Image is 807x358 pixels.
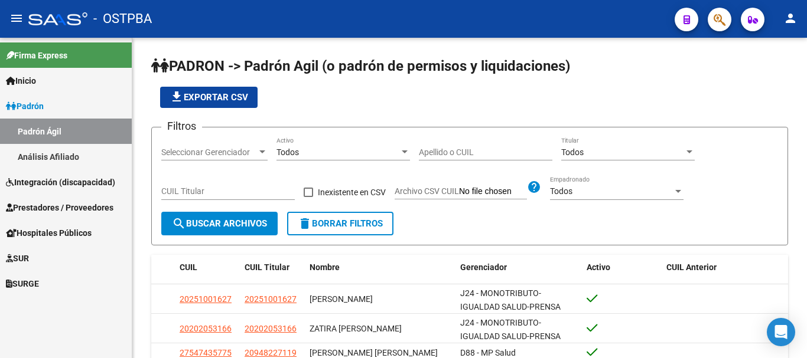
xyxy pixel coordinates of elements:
[175,255,240,280] datatable-header-cell: CUIL
[310,262,340,272] span: Nombre
[395,186,459,196] span: Archivo CSV CUIL
[240,255,305,280] datatable-header-cell: CUIL Titular
[587,262,610,272] span: Activo
[161,212,278,235] button: Buscar Archivos
[287,212,393,235] button: Borrar Filtros
[527,180,541,194] mat-icon: help
[662,255,789,280] datatable-header-cell: CUIL Anterior
[161,118,202,134] h3: Filtros
[310,294,373,304] span: [PERSON_NAME]
[6,74,36,87] span: Inicio
[310,348,438,357] span: [PERSON_NAME] [PERSON_NAME]
[276,147,299,157] span: Todos
[245,294,297,304] span: 20251001627
[170,92,248,103] span: Exportar CSV
[245,348,297,357] span: 20948227119
[310,324,402,333] span: ZATIRA [PERSON_NAME]
[318,185,386,199] span: Inexistente en CSV
[6,201,113,214] span: Prestadores / Proveedores
[298,218,383,229] span: Borrar Filtros
[172,216,186,231] mat-icon: search
[93,6,152,32] span: - OSTPBA
[460,348,516,357] span: D88 - MP Salud
[170,90,184,104] mat-icon: file_download
[9,11,24,25] mat-icon: menu
[666,262,717,272] span: CUIL Anterior
[172,218,267,229] span: Buscar Archivos
[161,147,257,157] span: Seleccionar Gerenciador
[6,277,39,290] span: SURGE
[180,324,232,333] span: 20202053166
[245,324,297,333] span: 20202053166
[180,348,232,357] span: 27547435775
[6,252,29,265] span: SUR
[6,49,67,62] span: Firma Express
[298,216,312,231] mat-icon: delete
[180,262,197,272] span: CUIL
[455,255,583,280] datatable-header-cell: Gerenciador
[767,318,795,346] div: Open Intercom Messenger
[6,226,92,239] span: Hospitales Públicos
[6,100,44,113] span: Padrón
[160,87,258,108] button: Exportar CSV
[245,262,289,272] span: CUIL Titular
[550,186,572,196] span: Todos
[460,262,507,272] span: Gerenciador
[783,11,798,25] mat-icon: person
[561,147,584,157] span: Todos
[180,294,232,304] span: 20251001627
[459,186,527,197] input: Archivo CSV CUIL
[6,176,115,189] span: Integración (discapacidad)
[151,58,570,74] span: PADRON -> Padrón Agil (o padrón de permisos y liquidaciones)
[305,255,455,280] datatable-header-cell: Nombre
[582,255,662,280] datatable-header-cell: Activo
[460,318,561,341] span: J24 - MONOTRIBUTO-IGUALDAD SALUD-PRENSA
[460,288,561,311] span: J24 - MONOTRIBUTO-IGUALDAD SALUD-PRENSA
